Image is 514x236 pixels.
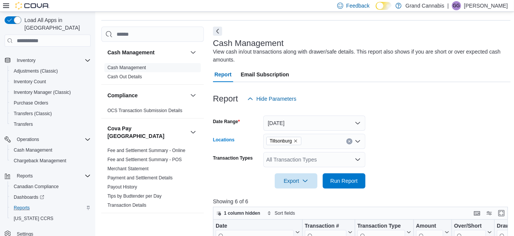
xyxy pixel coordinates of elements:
[107,125,187,140] button: Cova Pay [GEOGRAPHIC_DATA]
[14,171,36,181] button: Reports
[189,91,198,100] button: Compliance
[304,223,346,230] div: Transaction #
[11,146,91,155] span: Cash Management
[11,98,91,108] span: Purchase Orders
[107,65,146,71] span: Cash Management
[107,49,187,56] button: Cash Management
[213,155,253,161] label: Transaction Types
[355,157,361,163] button: Open list of options
[330,177,358,185] span: Run Report
[11,214,91,223] span: Washington CCRS
[14,194,44,200] span: Dashboards
[107,147,186,154] span: Fee and Settlement Summary - Online
[405,1,444,10] p: Grand Cannabis
[8,108,94,119] button: Transfers (Classic)
[213,119,240,125] label: Date Range
[107,184,137,190] a: Payout History
[11,182,91,191] span: Canadian Compliance
[11,67,61,76] a: Adjustments (Classic)
[14,147,52,153] span: Cash Management
[11,214,56,223] a: [US_STATE] CCRS
[8,145,94,155] button: Cash Management
[213,39,284,48] h3: Cash Management
[11,109,55,118] a: Transfers (Classic)
[107,166,149,171] a: Merchant Statement
[213,137,235,143] label: Locations
[107,92,187,99] button: Compliance
[107,157,182,162] a: Fee and Settlement Summary - POS
[497,209,506,218] button: Enter fullscreen
[355,138,361,144] button: Open list of options
[215,67,232,82] span: Report
[213,48,507,64] div: View cash in/out transactions along with drawer/safe details. This report also shows if you are s...
[256,95,296,103] span: Hide Parameters
[14,215,53,222] span: [US_STATE] CCRS
[8,76,94,87] button: Inventory Count
[241,67,289,82] span: Email Subscription
[8,192,94,203] a: Dashboards
[8,98,94,108] button: Purchase Orders
[107,108,183,113] a: OCS Transaction Submission Details
[11,98,51,108] a: Purchase Orders
[213,94,238,103] h3: Report
[17,173,33,179] span: Reports
[11,156,91,165] span: Chargeback Management
[15,2,50,10] img: Cova
[11,88,74,97] a: Inventory Manager (Classic)
[11,146,55,155] a: Cash Management
[14,184,59,190] span: Canadian Compliance
[213,198,511,205] p: Showing 6 of 6
[293,139,298,143] button: Remove Tillsonburg from selection in this group
[14,68,58,74] span: Adjustments (Classic)
[21,16,91,32] span: Load All Apps in [GEOGRAPHIC_DATA]
[107,175,173,181] a: Payment and Settlement Details
[376,2,392,10] input: Dark Mode
[101,63,204,84] div: Cash Management
[14,205,30,211] span: Reports
[244,91,299,106] button: Hide Parameters
[264,209,298,218] button: Sort fields
[107,193,162,199] a: Tips by Budtender per Day
[346,2,370,10] span: Feedback
[452,1,461,10] div: Greg Gaudreau
[485,209,494,218] button: Display options
[14,56,38,65] button: Inventory
[107,74,142,79] a: Cash Out Details
[454,223,486,230] div: Over/Short
[101,146,204,213] div: Cova Pay [GEOGRAPHIC_DATA]
[279,173,313,188] span: Export
[17,57,35,63] span: Inventory
[11,182,62,191] a: Canadian Compliance
[14,135,91,144] span: Operations
[8,87,94,98] button: Inventory Manager (Classic)
[275,210,295,216] span: Sort fields
[263,116,365,131] button: [DATE]
[11,88,91,97] span: Inventory Manager (Classic)
[453,1,460,10] span: GG
[8,155,94,166] button: Chargeback Management
[464,1,508,10] p: [PERSON_NAME]
[11,77,91,86] span: Inventory Count
[14,79,46,85] span: Inventory Count
[11,156,69,165] a: Chargeback Management
[266,137,301,145] span: Tillsonburg
[107,203,146,208] a: Transaction Details
[416,223,443,230] div: Amount
[107,184,137,190] span: Payout History
[346,138,352,144] button: Clear input
[447,1,449,10] p: |
[107,108,183,114] span: OCS Transaction Submission Details
[11,109,91,118] span: Transfers (Classic)
[8,66,94,76] button: Adjustments (Classic)
[275,173,317,188] button: Export
[17,136,39,143] span: Operations
[472,209,482,218] button: Keyboard shortcuts
[107,148,186,153] a: Fee and Settlement Summary - Online
[11,120,36,129] a: Transfers
[107,49,155,56] h3: Cash Management
[213,27,222,36] button: Next
[8,203,94,213] button: Reports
